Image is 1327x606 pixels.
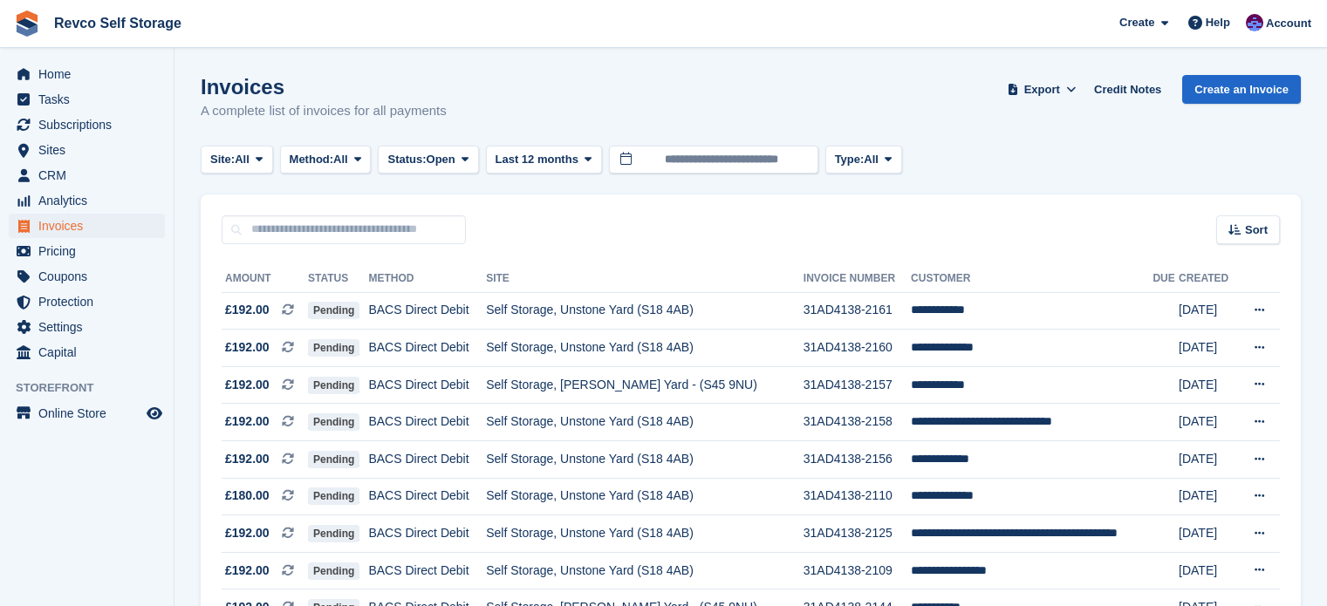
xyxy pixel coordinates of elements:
[804,265,911,293] th: Invoice Number
[864,151,879,168] span: All
[486,404,804,441] td: Self Storage, Unstone Yard (S18 4AB)
[308,265,368,293] th: Status
[210,151,235,168] span: Site:
[9,62,165,86] a: menu
[486,292,804,330] td: Self Storage, Unstone Yard (S18 4AB)
[1206,14,1230,31] span: Help
[308,413,359,431] span: Pending
[368,330,486,367] td: BACS Direct Debit
[1179,265,1237,293] th: Created
[1179,404,1237,441] td: [DATE]
[1119,14,1154,31] span: Create
[308,339,359,357] span: Pending
[14,10,40,37] img: stora-icon-8386f47178a22dfd0bd8f6a31ec36ba5ce8667c1dd55bd0f319d3a0aa187defe.svg
[225,376,270,394] span: £192.00
[225,524,270,542] span: £192.00
[368,292,486,330] td: BACS Direct Debit
[9,340,165,364] a: menu
[378,146,478,174] button: Status: Open
[38,264,143,289] span: Coupons
[486,552,804,589] td: Self Storage, Unstone Yard (S18 4AB)
[235,151,250,168] span: All
[38,87,143,112] span: Tasks
[308,377,359,394] span: Pending
[1179,330,1237,367] td: [DATE]
[9,112,165,137] a: menu
[804,404,911,441] td: 31AD4138-2158
[308,451,359,468] span: Pending
[368,552,486,589] td: BACS Direct Debit
[387,151,426,168] span: Status:
[1179,478,1237,515] td: [DATE]
[804,552,911,589] td: 31AD4138-2109
[9,188,165,213] a: menu
[804,441,911,479] td: 31AD4138-2156
[1266,15,1311,32] span: Account
[201,146,273,174] button: Site: All
[9,315,165,339] a: menu
[225,562,270,580] span: £192.00
[1179,515,1237,553] td: [DATE]
[225,301,270,319] span: £192.00
[1024,81,1060,99] span: Export
[486,478,804,515] td: Self Storage, Unstone Yard (S18 4AB)
[1179,441,1237,479] td: [DATE]
[804,515,911,553] td: 31AD4138-2125
[225,338,270,357] span: £192.00
[825,146,902,174] button: Type: All
[308,487,359,505] span: Pending
[368,478,486,515] td: BACS Direct Debit
[1087,75,1168,104] a: Credit Notes
[427,151,455,168] span: Open
[225,487,270,505] span: £180.00
[486,330,804,367] td: Self Storage, Unstone Yard (S18 4AB)
[368,404,486,441] td: BACS Direct Debit
[486,441,804,479] td: Self Storage, Unstone Yard (S18 4AB)
[144,403,165,424] a: Preview store
[38,138,143,162] span: Sites
[911,265,1153,293] th: Customer
[38,163,143,187] span: CRM
[308,302,359,319] span: Pending
[9,264,165,289] a: menu
[1246,14,1263,31] img: Lianne Revell
[38,401,143,426] span: Online Store
[9,239,165,263] a: menu
[1179,366,1237,404] td: [DATE]
[290,151,334,168] span: Method:
[368,515,486,553] td: BACS Direct Debit
[486,515,804,553] td: Self Storage, Unstone Yard (S18 4AB)
[804,330,911,367] td: 31AD4138-2160
[225,450,270,468] span: £192.00
[16,379,174,397] span: Storefront
[201,101,447,121] p: A complete list of invoices for all payments
[38,340,143,364] span: Capital
[9,138,165,162] a: menu
[225,412,270,431] span: £192.00
[1179,292,1237,330] td: [DATE]
[9,289,165,314] a: menu
[9,401,165,426] a: menu
[1245,221,1268,239] span: Sort
[1153,265,1179,293] th: Due
[804,292,911,330] td: 31AD4138-2161
[496,151,578,168] span: Last 12 months
[47,9,188,37] a: Revco Self Storage
[835,151,865,168] span: Type:
[201,75,447,99] h1: Invoices
[9,163,165,187] a: menu
[9,214,165,238] a: menu
[333,151,348,168] span: All
[38,214,143,238] span: Invoices
[486,265,804,293] th: Site
[280,146,372,174] button: Method: All
[38,315,143,339] span: Settings
[308,525,359,542] span: Pending
[38,289,143,314] span: Protection
[9,87,165,112] a: menu
[38,188,143,213] span: Analytics
[222,265,308,293] th: Amount
[368,441,486,479] td: BACS Direct Debit
[486,366,804,404] td: Self Storage, [PERSON_NAME] Yard - (S45 9NU)
[804,478,911,515] td: 31AD4138-2110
